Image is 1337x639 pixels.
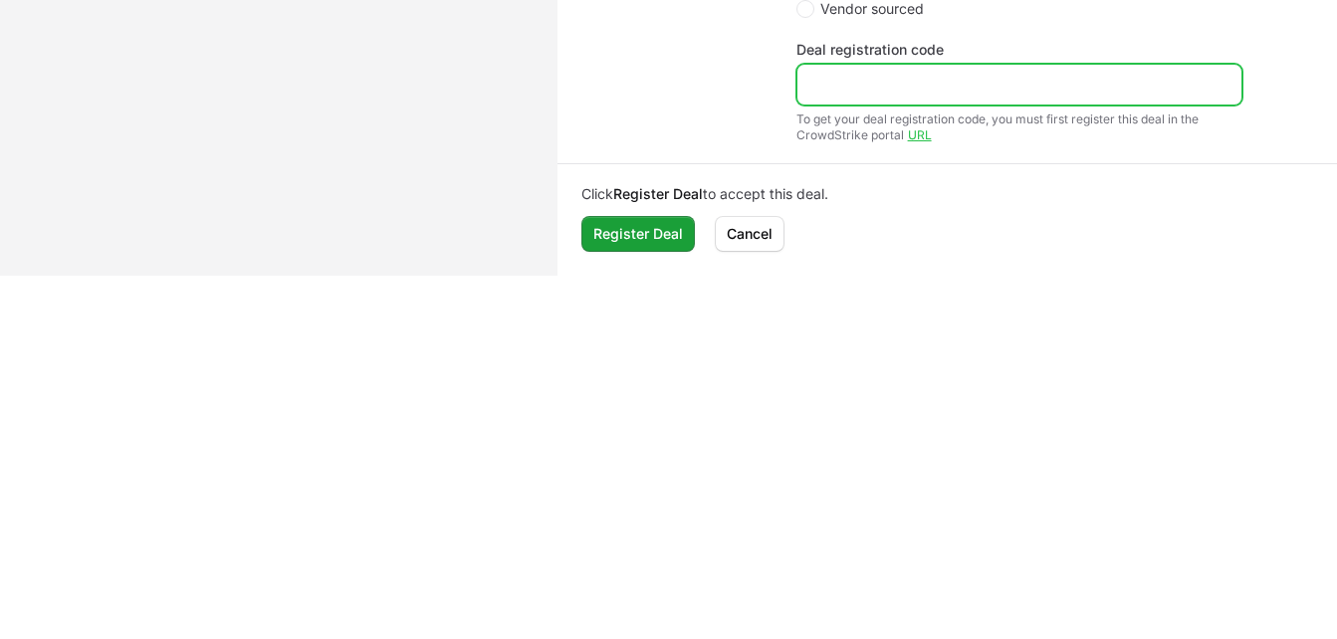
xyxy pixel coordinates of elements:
[581,216,695,252] button: Register Deal
[581,184,1313,204] p: Click to accept this deal.
[796,111,1242,143] div: To get your deal registration code, you must first register this deal in the CrowdStrike portal
[727,222,773,246] span: Cancel
[908,127,932,142] a: URL
[715,216,784,252] button: Cancel
[613,185,703,202] b: Register Deal
[796,40,944,60] label: Deal registration code
[593,222,683,246] span: Register Deal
